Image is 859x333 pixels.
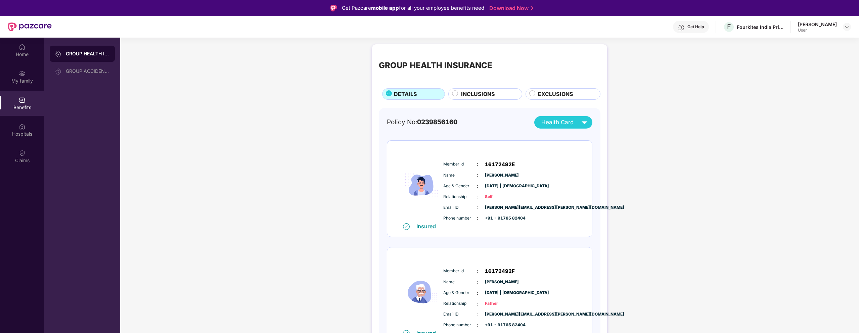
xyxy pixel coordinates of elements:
[538,90,573,98] span: EXCLUSIONS
[485,279,518,285] span: [PERSON_NAME]
[387,117,457,127] div: Policy No:
[401,254,442,329] img: icon
[19,70,26,77] img: svg+xml;base64,PHN2ZyB3aWR0aD0iMjAiIGhlaWdodD0iMjAiIHZpZXdCb3g9IjAgMCAyMCAyMCIgZmlsbD0ibm9uZSIgeG...
[66,50,109,57] div: GROUP HEALTH INSURANCE
[342,4,484,12] div: Get Pazcare for all your employee benefits need
[737,24,784,30] div: Fourkites India Private Limited
[477,160,478,168] span: :
[443,161,477,168] span: Member Id
[379,59,492,72] div: GROUP HEALTH INSURANCE
[678,24,685,31] img: svg+xml;base64,PHN2ZyBpZD0iSGVscC0zMngzMiIgeG1sbnM9Imh0dHA6Ly93d3cudzMub3JnLzIwMDAvc3ZnIiB3aWR0aD...
[477,182,478,190] span: :
[443,194,477,200] span: Relationship
[443,172,477,179] span: Name
[477,322,478,329] span: :
[477,289,478,297] span: :
[489,5,531,12] a: Download Now
[417,118,457,126] span: 0239856160
[727,23,731,31] span: F
[579,116,590,128] img: svg+xml;base64,PHN2ZyB4bWxucz0iaHR0cDovL3d3dy53My5vcmcvMjAwMC9zdmciIHZpZXdCb3g9IjAgMCAyNCAyNCIgd2...
[534,116,592,129] button: Health Card
[485,322,518,328] span: +91 - 91765 82404
[687,24,704,30] div: Get Help
[485,194,518,200] span: Self
[66,68,109,74] div: GROUP ACCIDENTAL INSURANCE
[55,68,62,75] img: svg+xml;base64,PHN2ZyB3aWR0aD0iMjAiIGhlaWdodD0iMjAiIHZpZXdCb3g9IjAgMCAyMCAyMCIgZmlsbD0ibm9uZSIgeG...
[477,311,478,318] span: :
[477,193,478,200] span: :
[416,223,440,230] div: Insured
[477,172,478,179] span: :
[401,147,442,223] img: icon
[798,21,837,28] div: [PERSON_NAME]
[477,268,478,275] span: :
[443,279,477,285] span: Name
[443,268,477,274] span: Member Id
[485,172,518,179] span: [PERSON_NAME]
[394,90,417,98] span: DETAILS
[443,215,477,222] span: Phone number
[8,22,52,31] img: New Pazcare Logo
[19,123,26,130] img: svg+xml;base64,PHN2ZyBpZD0iSG9zcGl0YWxzIiB4bWxucz0iaHR0cDovL3d3dy53My5vcmcvMjAwMC9zdmciIHdpZHRoPS...
[371,5,399,11] strong: mobile app
[541,118,574,127] span: Health Card
[19,97,26,103] img: svg+xml;base64,PHN2ZyBpZD0iQmVuZWZpdHMiIHhtbG5zPSJodHRwOi8vd3d3LnczLm9yZy8yMDAwL3N2ZyIgd2lkdGg9Ij...
[443,322,477,328] span: Phone number
[485,183,518,189] span: [DATE] | [DEMOGRAPHIC_DATA]
[485,160,515,169] span: 16172492E
[330,5,337,11] img: Logo
[443,300,477,307] span: Relationship
[443,290,477,296] span: Age & Gender
[485,204,518,211] span: [PERSON_NAME][EMAIL_ADDRESS][PERSON_NAME][DOMAIN_NAME]
[477,215,478,222] span: :
[443,204,477,211] span: Email ID
[485,267,515,275] span: 16172492F
[531,5,533,12] img: Stroke
[403,223,410,230] img: svg+xml;base64,PHN2ZyB4bWxucz0iaHR0cDovL3d3dy53My5vcmcvMjAwMC9zdmciIHdpZHRoPSIxNiIgaGVpZ2h0PSIxNi...
[485,311,518,318] span: [PERSON_NAME][EMAIL_ADDRESS][PERSON_NAME][DOMAIN_NAME]
[798,28,837,33] div: User
[485,290,518,296] span: [DATE] | [DEMOGRAPHIC_DATA]
[443,183,477,189] span: Age & Gender
[477,279,478,286] span: :
[461,90,495,98] span: INCLUSIONS
[55,51,62,57] img: svg+xml;base64,PHN2ZyB3aWR0aD0iMjAiIGhlaWdodD0iMjAiIHZpZXdCb3g9IjAgMCAyMCAyMCIgZmlsbD0ibm9uZSIgeG...
[477,204,478,211] span: :
[485,215,518,222] span: +91 - 91765 82404
[477,300,478,307] span: :
[485,300,518,307] span: Father
[19,44,26,50] img: svg+xml;base64,PHN2ZyBpZD0iSG9tZSIgeG1sbnM9Imh0dHA6Ly93d3cudzMub3JnLzIwMDAvc3ZnIiB3aWR0aD0iMjAiIG...
[19,150,26,156] img: svg+xml;base64,PHN2ZyBpZD0iQ2xhaW0iIHhtbG5zPSJodHRwOi8vd3d3LnczLm9yZy8yMDAwL3N2ZyIgd2lkdGg9IjIwIi...
[844,24,850,30] img: svg+xml;base64,PHN2ZyBpZD0iRHJvcGRvd24tMzJ4MzIiIHhtbG5zPSJodHRwOi8vd3d3LnczLm9yZy8yMDAwL3N2ZyIgd2...
[443,311,477,318] span: Email ID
